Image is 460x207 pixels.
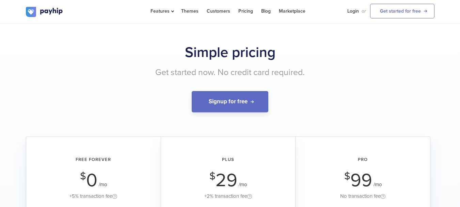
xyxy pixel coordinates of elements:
[171,192,286,201] div: +2% transaction fee
[305,157,421,162] h2: Pro
[26,68,434,77] h2: Get started now. No credit card required.
[216,169,237,191] span: 29
[239,181,247,188] span: /mo
[209,172,216,180] span: $
[374,181,382,188] span: /mo
[36,157,151,162] h2: Free Forever
[80,172,86,180] span: $
[370,4,434,18] a: Get started for free
[26,7,63,17] img: logo.svg
[350,169,372,191] span: 99
[86,169,97,191] span: 0
[192,91,268,113] a: Signup for free
[150,8,173,14] span: Features
[36,192,151,201] div: +5% transaction fee
[171,157,286,162] h2: Plus
[305,192,421,201] div: No transaction fee
[99,181,107,188] span: /mo
[26,44,434,61] h1: Simple pricing
[344,172,350,180] span: $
